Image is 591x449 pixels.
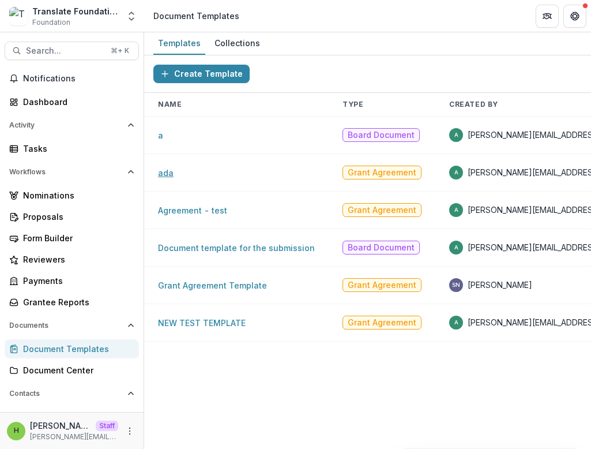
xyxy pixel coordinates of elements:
[9,321,123,330] span: Documents
[26,46,104,56] span: Search...
[9,121,123,129] span: Activity
[536,5,559,28] button: Partners
[5,361,139,380] a: Document Center
[210,35,265,51] div: Collections
[9,168,123,176] span: Workflows
[158,205,227,215] a: Agreement - test
[123,5,140,28] button: Open entity switcher
[5,42,139,60] button: Search...
[96,421,118,431] p: Staff
[5,69,139,88] button: Notifications
[5,250,139,269] a: Reviewers
[5,186,139,205] a: Nominations
[348,318,416,328] span: Grant Agreement
[5,92,139,111] a: Dashboard
[348,205,416,215] span: Grant Agreement
[23,411,130,423] div: Grantees
[348,243,415,253] span: Board Document
[149,8,244,24] nav: breadcrumb
[454,207,458,213] div: anveet@trytemelio.com
[348,168,416,178] span: Grant Agreement
[32,17,70,28] span: Foundation
[23,189,130,201] div: Nominations
[454,245,458,250] div: anveet@trytemelio.com
[5,229,139,248] a: Form Builder
[23,96,130,108] div: Dashboard
[5,339,139,358] a: Document Templates
[5,139,139,158] a: Tasks
[5,407,139,426] a: Grantees
[5,293,139,312] a: Grantee Reports
[5,316,139,335] button: Open Documents
[210,32,265,55] a: Collections
[23,74,134,84] span: Notifications
[452,282,460,288] div: Shawn Non-Profit
[23,143,130,155] div: Tasks
[454,320,458,325] div: anveet@trytemelio.com
[158,280,267,290] a: Grant Agreement Template
[348,130,415,140] span: Board Document
[329,93,435,117] th: Type
[30,420,91,432] p: [PERSON_NAME]
[158,243,315,253] a: Document template for the submission
[454,170,458,175] div: anveet@trytemelio.com
[153,32,205,55] a: Templates
[5,384,139,403] button: Open Contacts
[153,65,250,83] button: Create Template
[32,5,119,17] div: Translate Foundation Checks
[123,424,137,438] button: More
[158,168,174,178] a: ada
[158,130,163,140] a: a
[9,390,123,398] span: Contacts
[454,132,458,138] div: anveet@trytemelio.com
[144,93,329,117] th: Name
[23,253,130,265] div: Reviewers
[108,44,131,57] div: ⌘ + K
[5,163,139,181] button: Open Workflows
[153,10,239,22] div: Document Templates
[23,232,130,244] div: Form Builder
[563,5,586,28] button: Get Help
[23,296,130,308] div: Grantee Reports
[23,343,130,355] div: Document Templates
[9,7,28,25] img: Translate Foundation Checks
[14,427,19,435] div: Himanshu
[23,275,130,287] div: Payments
[468,279,532,291] span: [PERSON_NAME]
[5,207,139,226] a: Proposals
[158,318,246,328] a: NEW TEST TEMPLATE
[5,116,139,134] button: Open Activity
[30,432,118,442] p: [PERSON_NAME][EMAIL_ADDRESS][DOMAIN_NAME]
[5,271,139,290] a: Payments
[23,211,130,223] div: Proposals
[153,35,205,51] div: Templates
[23,364,130,376] div: Document Center
[348,280,416,290] span: Grant Agreement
